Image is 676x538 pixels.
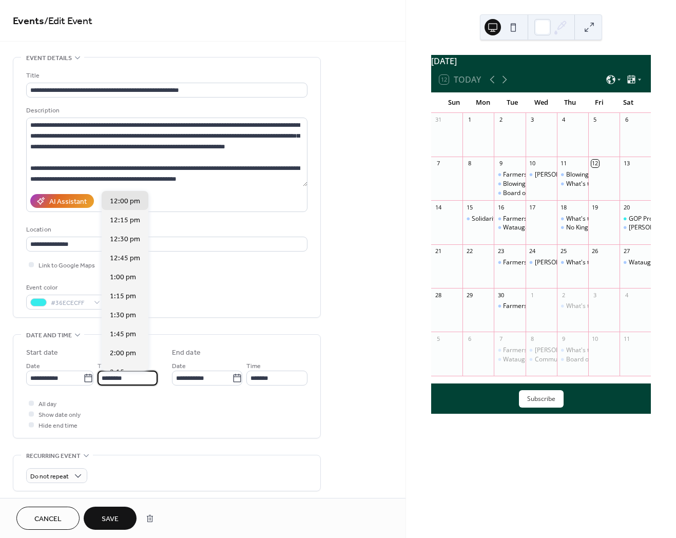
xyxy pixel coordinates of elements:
div: Watauga Board of Commissioners Meeting [494,223,525,232]
div: 6 [466,335,473,342]
div: 8 [529,335,536,342]
div: 5 [591,116,599,124]
div: 11 [560,160,568,167]
span: Date and time [26,330,72,341]
div: End date [172,348,201,358]
div: 27 [623,247,630,255]
div: Watauga Board of Elections Regular Meeting [494,355,525,364]
div: Board of Education Meeting [566,355,646,364]
span: 2:15 pm [110,367,136,378]
span: All day [38,399,56,410]
div: AI Assistant [49,197,87,207]
div: 28 [434,291,442,299]
div: What's the Plan? Indivisible Meeting (Virtual) [557,258,588,267]
div: Event color [26,282,103,293]
div: [PERSON_NAME] Town Council [535,170,623,179]
span: #36ECECFF [51,298,89,309]
span: 12:30 pm [110,234,140,245]
div: Location [26,224,305,235]
div: Solidarity in Action [472,215,525,223]
span: 1:30 pm [110,310,136,321]
div: 19 [591,203,599,211]
span: 12:45 pm [110,253,140,264]
div: 26 [591,247,599,255]
div: Farmers Market Downtown [GEOGRAPHIC_DATA] [503,302,645,311]
div: 24 [529,247,536,255]
div: Description [26,105,305,116]
div: Sun [439,92,469,113]
div: What's the Plan? Indivisible Meeting (Virtual) [557,180,588,188]
span: / Edit Event [44,11,92,31]
div: Farmers Market Downtown [GEOGRAPHIC_DATA] [503,215,645,223]
span: Date [26,361,40,372]
div: Mon [469,92,498,113]
div: [PERSON_NAME] Town Council Meetings [535,258,651,267]
div: 1 [529,291,536,299]
div: 11 [623,335,630,342]
div: 6 [623,116,630,124]
span: 12:15 pm [110,215,140,226]
div: 4 [623,291,630,299]
div: GOP Protest at AppState / Food Drive for Hospitality House [620,215,651,223]
div: Farmers Market Downtown Boone [494,346,525,355]
span: 1:00 pm [110,272,136,283]
span: Time [246,361,261,372]
div: 25 [560,247,568,255]
div: 29 [466,291,473,299]
div: No Kings Event Kick-Off Call [566,223,645,232]
button: Cancel [16,507,80,530]
div: Boone Town Council [526,170,557,179]
span: Save [102,514,119,525]
span: Link to Google Maps [38,260,95,271]
span: 12:00 pm [110,196,140,207]
div: [PERSON_NAME] Town Council [535,346,623,355]
div: Boone Town Council [526,346,557,355]
div: 18 [560,203,568,211]
button: Subscribe [519,390,564,408]
button: Save [84,507,137,530]
span: Cancel [34,514,62,525]
div: Farmers Market Downtown [GEOGRAPHIC_DATA] [503,258,645,267]
span: Event details [26,53,72,64]
div: 9 [497,160,505,167]
div: 3 [529,116,536,124]
div: What's the Plan? Indivisible Meeting (Virtual) [557,346,588,355]
span: Do not repeat [30,471,69,483]
div: Board of Education Meeting [557,355,588,364]
span: 1:15 pm [110,291,136,302]
div: Blowing Rock Town Council Meeting [503,180,605,188]
div: 2 [560,291,568,299]
div: 10 [591,335,599,342]
div: What's the Plan? Indivisible Meeting (Virtual) [557,302,588,311]
div: 20 [623,203,630,211]
div: Farmers Market Downtown [GEOGRAPHIC_DATA] [503,170,645,179]
span: Show date only [38,410,81,420]
div: Boone Town Council Meetings [526,258,557,267]
div: Board of Education Meeting [494,189,525,198]
div: 12 [591,160,599,167]
div: Farmers Market Downtown Boone [494,258,525,267]
div: 8 [466,160,473,167]
div: Start date [26,348,58,358]
div: Farmers Market Downtown Boone [494,215,525,223]
div: 17 [529,203,536,211]
div: Wed [527,92,556,113]
div: Watauga Board of Elections Regular Meeting [503,355,631,364]
div: 14 [434,203,442,211]
div: Watauga Democrat Fall Rally [620,258,651,267]
div: Community FEaST for equitable sustainable food system [526,355,557,364]
span: Date [172,361,186,372]
div: 3 [591,291,599,299]
div: 31 [434,116,442,124]
div: No Kings Event Kick-Off Call [557,223,588,232]
div: 21 [434,247,442,255]
div: 1 [466,116,473,124]
div: Blowing Rock Chamber of Commerce- Ray Pickett [557,170,588,179]
div: Lincoln-Reagan Dinner: Jim Jordan [620,223,651,232]
div: 9 [560,335,568,342]
span: Recurring event [26,451,81,462]
div: 10 [529,160,536,167]
span: 2:00 pm [110,348,136,359]
div: Tue [497,92,527,113]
